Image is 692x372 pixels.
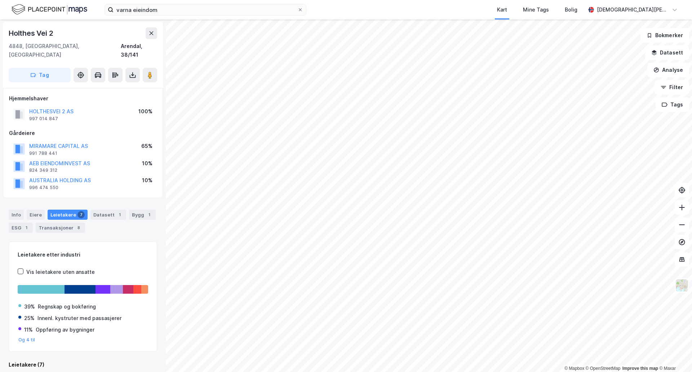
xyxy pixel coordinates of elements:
[497,5,507,14] div: Kart
[38,302,96,311] div: Regnskap og bokføring
[36,223,85,233] div: Transaksjoner
[75,224,82,231] div: 8
[141,142,152,150] div: 65%
[121,42,157,59] div: Arendal, 38/141
[23,224,30,231] div: 1
[29,167,57,173] div: 824 349 312
[24,314,35,323] div: 25%
[26,268,95,276] div: Vis leietakere uten ansatte
[29,116,58,122] div: 997 014 847
[656,337,692,372] iframe: Chat Widget
[29,150,57,156] div: 991 788 441
[37,314,121,323] div: Innenl. kystruter med passasjerer
[142,159,152,168] div: 10%
[675,279,689,292] img: Z
[9,210,24,220] div: Info
[146,211,153,218] div: 1
[656,97,689,112] button: Tags
[18,337,35,343] button: Og 4 til
[129,210,156,220] div: Bygg
[9,68,71,82] button: Tag
[564,366,584,371] a: Mapbox
[9,94,157,103] div: Hjemmelshaver
[142,176,152,185] div: 10%
[24,325,33,334] div: 11%
[90,210,126,220] div: Datasett
[18,250,148,259] div: Leietakere etter industri
[114,4,297,15] input: Søk på adresse, matrikkel, gårdeiere, leietakere eller personer
[645,45,689,60] button: Datasett
[77,211,85,218] div: 7
[9,223,33,233] div: ESG
[622,366,658,371] a: Improve this map
[9,129,157,137] div: Gårdeiere
[24,302,35,311] div: 39%
[36,325,94,334] div: Oppføring av bygninger
[523,5,549,14] div: Mine Tags
[9,27,54,39] div: Holthes Vei 2
[586,366,621,371] a: OpenStreetMap
[597,5,669,14] div: [DEMOGRAPHIC_DATA][PERSON_NAME]
[138,107,152,116] div: 100%
[29,185,58,191] div: 996 474 550
[565,5,577,14] div: Bolig
[9,360,157,369] div: Leietakere (7)
[655,80,689,95] button: Filter
[9,42,121,59] div: 4848, [GEOGRAPHIC_DATA], [GEOGRAPHIC_DATA]
[640,28,689,43] button: Bokmerker
[647,63,689,77] button: Analyse
[116,211,123,218] div: 1
[12,3,87,16] img: logo.f888ab2527a4732fd821a326f86c7f29.svg
[656,337,692,372] div: Kontrollprogram for chat
[27,210,45,220] div: Eiere
[48,210,88,220] div: Leietakere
